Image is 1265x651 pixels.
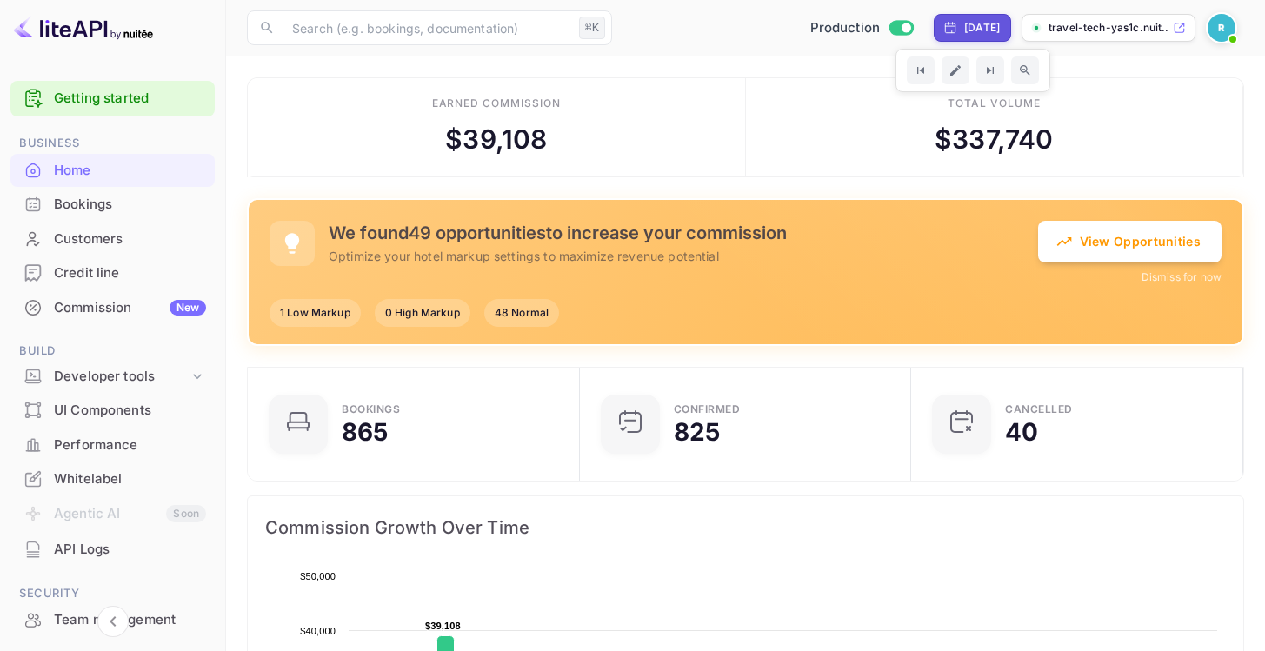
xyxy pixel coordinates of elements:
[54,229,206,249] div: Customers
[54,469,206,489] div: Whitelabel
[948,96,1041,111] div: Total volume
[10,81,215,116] div: Getting started
[674,420,720,444] div: 825
[300,626,336,636] text: $40,000
[54,161,206,181] div: Home
[425,621,461,631] text: $39,108
[54,89,206,109] a: Getting started
[964,20,1000,36] div: [DATE]
[10,188,215,220] a: Bookings
[432,96,561,111] div: Earned commission
[10,603,215,635] a: Team management
[10,533,215,565] a: API Logs
[270,305,361,321] span: 1 Low Markup
[10,291,215,325] div: CommissionNew
[10,428,215,462] div: Performance
[10,154,215,186] a: Home
[10,256,215,290] div: Credit line
[976,56,1004,84] button: Go to next time period
[1049,20,1169,36] p: travel-tech-yas1c.nuit...
[170,300,206,316] div: New
[10,134,215,153] span: Business
[342,420,388,444] div: 865
[803,18,921,38] div: Switch to Sandbox mode
[54,401,206,421] div: UI Components
[10,154,215,188] div: Home
[1011,56,1039,84] button: Zoom out time range
[54,540,206,560] div: API Logs
[579,17,605,39] div: ⌘K
[10,533,215,567] div: API Logs
[282,10,572,45] input: Search (e.g. bookings, documentation)
[10,223,215,256] div: Customers
[10,428,215,461] a: Performance
[10,394,215,428] div: UI Components
[1005,404,1073,415] div: CANCELLED
[10,223,215,255] a: Customers
[1208,14,1235,42] img: Revolut
[907,56,935,84] button: Go to previous time period
[10,291,215,323] a: CommissionNew
[54,195,206,215] div: Bookings
[10,462,215,495] a: Whitelabel
[10,342,215,361] span: Build
[10,584,215,603] span: Security
[329,247,1038,265] p: Optimize your hotel markup settings to maximize revenue potential
[674,404,741,415] div: Confirmed
[342,404,400,415] div: Bookings
[1038,221,1222,262] button: View Opportunities
[375,305,470,321] span: 0 High Markup
[265,514,1226,541] span: Commission Growth Over Time
[54,435,206,455] div: Performance
[10,462,215,496] div: Whitelabel
[54,367,189,387] div: Developer tools
[10,394,215,426] a: UI Components
[300,571,336,581] text: $50,000
[1005,420,1038,444] div: 40
[54,610,206,630] div: Team management
[14,14,153,42] img: LiteAPI logo
[484,305,559,321] span: 48 Normal
[810,18,881,38] span: Production
[97,606,129,637] button: Collapse navigation
[329,223,1038,243] h5: We found 49 opportunities to increase your commission
[942,56,969,84] button: Edit date range
[10,362,215,392] div: Developer tools
[935,120,1053,159] div: $ 337,740
[1142,269,1222,285] button: Dismiss for now
[10,603,215,637] div: Team management
[10,188,215,222] div: Bookings
[10,256,215,289] a: Credit line
[54,263,206,283] div: Credit line
[445,120,547,159] div: $ 39,108
[54,298,206,318] div: Commission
